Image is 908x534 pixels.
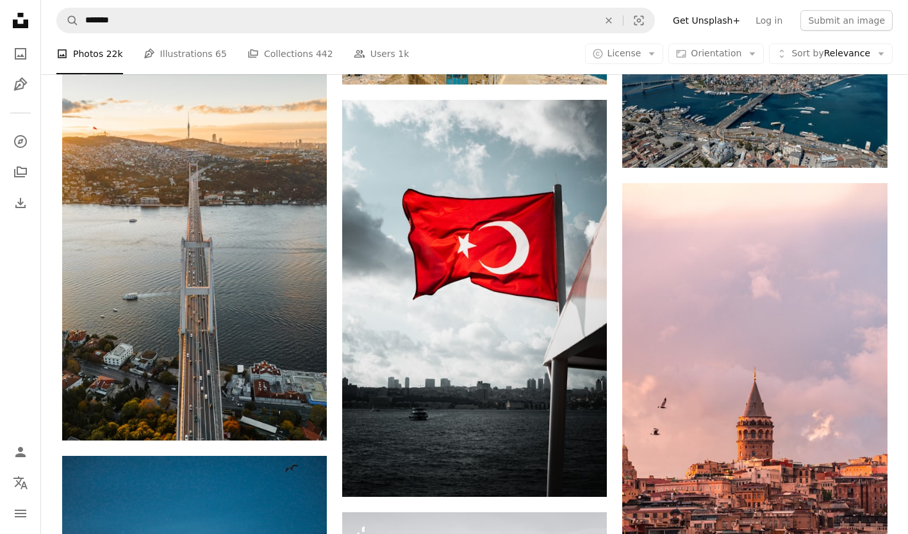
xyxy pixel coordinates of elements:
[354,33,409,74] a: Users 1k
[8,159,33,185] a: Collections
[665,10,748,31] a: Get Unsplash+
[623,8,654,33] button: Visual search
[791,48,823,58] span: Sort by
[342,100,607,497] img: a flag on a pole
[144,33,227,74] a: Illustrations 65
[800,10,893,31] button: Submit an image
[62,236,327,247] a: An aerial view of a bridge over a body of water
[585,44,664,64] button: License
[668,44,764,64] button: Orientation
[8,190,33,216] a: Download History
[8,8,33,36] a: Home — Unsplash
[8,129,33,154] a: Explore
[769,44,893,64] button: Sort byRelevance
[247,33,333,74] a: Collections 442
[622,19,887,167] img: an aerial view of a city and a bridge
[691,48,741,58] span: Orientation
[398,47,409,61] span: 1k
[622,87,887,99] a: an aerial view of a city and a bridge
[622,412,887,423] a: a group of boats floating on top of a body of water
[215,47,227,61] span: 65
[316,47,333,61] span: 442
[8,41,33,67] a: Photos
[56,8,655,33] form: Find visuals sitewide
[8,470,33,496] button: Language
[595,8,623,33] button: Clear
[8,439,33,465] a: Log in / Sign up
[748,10,790,31] a: Log in
[791,47,870,60] span: Relevance
[62,44,327,441] img: An aerial view of a bridge over a body of water
[607,48,641,58] span: License
[8,501,33,526] button: Menu
[57,8,79,33] button: Search Unsplash
[342,292,607,303] a: a flag on a pole
[8,72,33,97] a: Illustrations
